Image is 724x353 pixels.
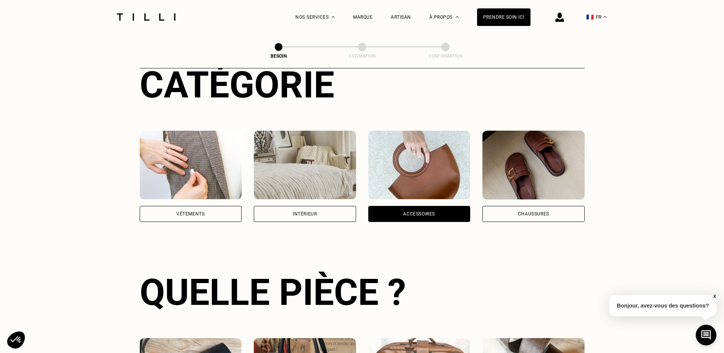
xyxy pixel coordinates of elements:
a: Prendre soin ici [477,8,531,26]
div: Estimation [324,53,400,59]
button: X [711,292,718,301]
div: Accessoires [403,212,435,216]
img: Menu déroulant [332,16,335,18]
div: Chaussures [518,212,549,216]
div: Besoin [240,53,317,59]
div: Confirmation [407,53,484,59]
img: Accessoires [368,131,471,199]
img: Logo du service de couturière Tilli [114,13,178,21]
img: icône connexion [555,13,564,22]
img: Menu déroulant à propos [456,16,459,18]
img: Vêtements [140,131,242,199]
div: Intérieur [293,212,317,216]
div: Catégorie [140,63,585,106]
a: Artisan [391,15,411,20]
img: Intérieur [254,131,356,199]
p: Bonjour, avez-vous des questions? [609,295,717,316]
div: Vêtements [176,212,205,216]
img: menu déroulant [603,16,606,18]
a: Marque [353,15,372,20]
div: Quelle pièce ? [140,271,585,314]
span: 🇫🇷 [586,13,594,21]
img: Chaussures [482,131,585,199]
